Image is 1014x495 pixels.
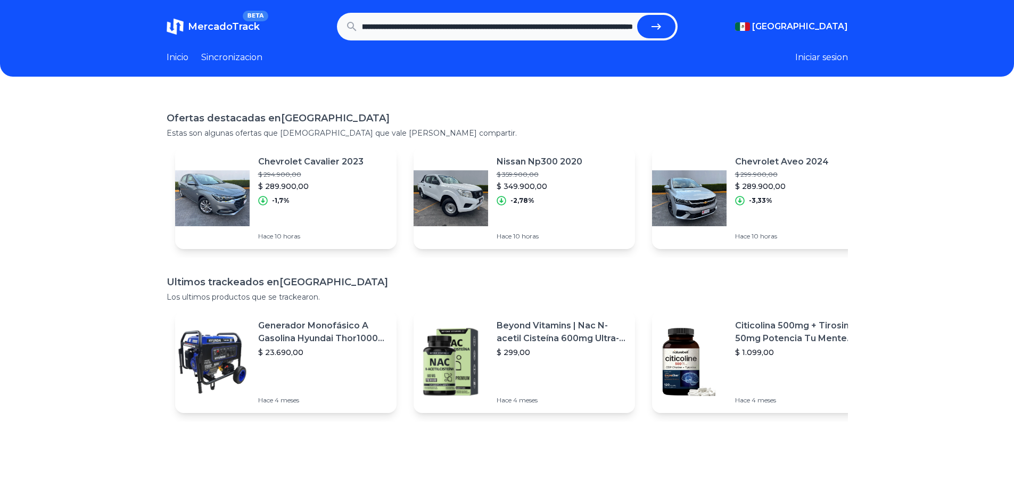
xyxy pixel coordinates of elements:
img: Featured image [414,325,488,399]
a: Inicio [167,51,188,64]
p: Generador Monofásico A Gasolina Hyundai Thor10000 P 11.5 Kw [258,319,388,345]
button: [GEOGRAPHIC_DATA] [735,20,848,33]
p: Hace 4 meses [258,396,388,405]
img: MercadoTrack [167,18,184,35]
p: -3,33% [749,196,772,205]
img: Featured image [175,325,250,399]
a: MercadoTrackBETA [167,18,260,35]
h1: Ultimos trackeados en [GEOGRAPHIC_DATA] [167,275,848,290]
a: Featured imageBeyond Vitamins | Nac N-acetil Cisteína 600mg Ultra-premium Con Inulina De Agave (p... [414,311,635,413]
img: Featured image [414,161,488,235]
p: $ 299,00 [497,347,626,358]
img: Mexico [735,22,750,31]
img: Featured image [175,161,250,235]
img: Featured image [652,161,727,235]
p: $ 299.900,00 [735,170,829,179]
p: Hace 10 horas [258,232,364,241]
a: Featured imageCiticolina 500mg + Tirosina 50mg Potencia Tu Mente (120caps) Sabor Sin Sabor$ 1.099... [652,311,873,413]
a: Featured imageChevrolet Cavalier 2023$ 294.900,00$ 289.900,00-1,7%Hace 10 horas [175,147,397,249]
p: Hace 10 horas [735,232,829,241]
span: [GEOGRAPHIC_DATA] [752,20,848,33]
a: Sincronizacion [201,51,262,64]
p: $ 349.900,00 [497,181,582,192]
p: $ 23.690,00 [258,347,388,358]
p: Beyond Vitamins | Nac N-acetil Cisteína 600mg Ultra-premium Con Inulina De Agave (prebiótico Natu... [497,319,626,345]
img: Featured image [652,325,727,399]
p: -1,7% [272,196,290,205]
p: Citicolina 500mg + Tirosina 50mg Potencia Tu Mente (120caps) Sabor Sin Sabor [735,319,865,345]
span: MercadoTrack [188,21,260,32]
p: Chevrolet Aveo 2024 [735,155,829,168]
p: $ 359.900,00 [497,170,582,179]
p: Hace 10 horas [497,232,582,241]
p: Chevrolet Cavalier 2023 [258,155,364,168]
p: Los ultimos productos que se trackearon. [167,292,848,302]
p: $ 289.900,00 [735,181,829,192]
span: BETA [243,11,268,21]
p: Hace 4 meses [497,396,626,405]
p: -2,78% [510,196,534,205]
p: $ 294.900,00 [258,170,364,179]
p: Nissan Np300 2020 [497,155,582,168]
p: Hace 4 meses [735,396,865,405]
a: Featured imageNissan Np300 2020$ 359.900,00$ 349.900,00-2,78%Hace 10 horas [414,147,635,249]
a: Featured imageGenerador Monofásico A Gasolina Hyundai Thor10000 P 11.5 Kw$ 23.690,00Hace 4 meses [175,311,397,413]
p: $ 289.900,00 [258,181,364,192]
button: Iniciar sesion [795,51,848,64]
a: Featured imageChevrolet Aveo 2024$ 299.900,00$ 289.900,00-3,33%Hace 10 horas [652,147,873,249]
p: Estas son algunas ofertas que [DEMOGRAPHIC_DATA] que vale [PERSON_NAME] compartir. [167,128,848,138]
p: $ 1.099,00 [735,347,865,358]
h1: Ofertas destacadas en [GEOGRAPHIC_DATA] [167,111,848,126]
